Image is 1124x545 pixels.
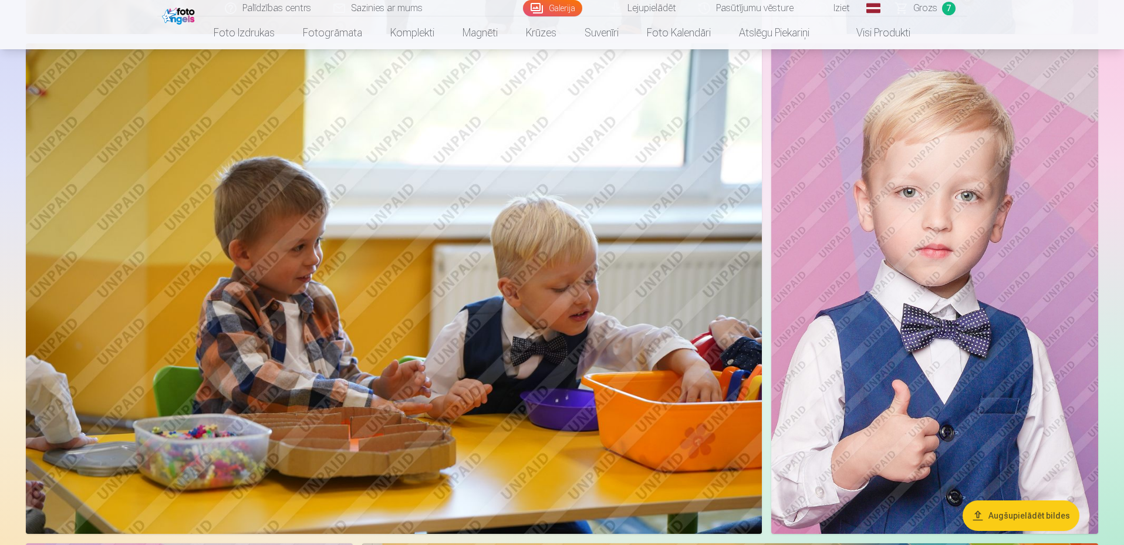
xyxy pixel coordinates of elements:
[448,16,512,49] a: Magnēti
[512,16,571,49] a: Krūzes
[942,2,956,15] span: 7
[823,16,924,49] a: Visi produkti
[289,16,376,49] a: Fotogrāmata
[376,16,448,49] a: Komplekti
[162,5,198,25] img: /fa1
[633,16,725,49] a: Foto kalendāri
[571,16,633,49] a: Suvenīri
[200,16,289,49] a: Foto izdrukas
[913,1,937,15] span: Grozs
[963,500,1079,531] button: Augšupielādēt bildes
[725,16,823,49] a: Atslēgu piekariņi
